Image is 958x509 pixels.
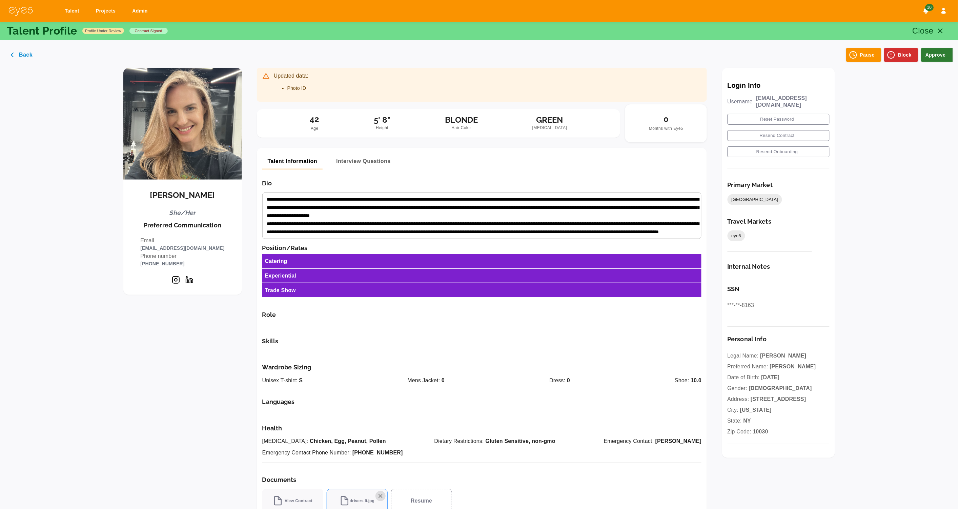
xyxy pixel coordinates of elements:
[728,114,830,125] button: Reset Password
[411,497,432,505] span: Resume
[604,437,701,445] p: Emergency Contact:
[728,417,830,425] p: State:
[728,395,830,403] p: Address:
[728,263,830,270] h6: Internal Notes
[770,364,816,369] span: [PERSON_NAME]
[728,98,753,105] p: Username
[265,286,296,294] h6: Trade Show
[262,180,702,187] h6: Bio
[407,376,445,385] p: Mens Jacket:
[140,252,224,260] p: Phone number
[262,376,303,385] p: Unisex T-shirt:
[728,81,830,89] p: Login Info
[60,5,86,17] a: Talent
[310,438,386,444] span: Chicken, Egg, Peanut, Pollen
[728,285,830,293] h6: SSN
[486,438,555,444] span: Gluten Sensitive, non-gmo
[91,5,122,17] a: Projects
[299,378,303,383] span: S
[751,396,806,402] span: [STREET_ADDRESS]
[760,353,806,359] span: [PERSON_NAME]
[140,245,224,252] p: [EMAIL_ADDRESS][DOMAIN_NAME]
[728,196,782,203] span: [GEOGRAPHIC_DATA]
[262,338,702,345] h6: Skills
[262,153,323,169] button: Talent Information
[140,260,224,268] p: [PHONE_NUMBER]
[310,115,319,124] h5: 42
[728,373,830,382] p: Date of Birth:
[442,378,445,383] span: 0
[655,438,701,444] span: [PERSON_NAME]
[756,95,830,108] p: [EMAIL_ADDRESS][DOMAIN_NAME]
[649,115,683,124] h5: 0
[262,364,702,371] h6: Wardrobe Sizing
[340,496,374,506] span: drivers li.jpg
[262,311,702,319] h6: Role
[262,425,702,432] h6: Health
[921,48,953,62] div: Approve changes
[82,28,124,34] span: Profile Under Review
[728,335,830,343] h6: Personal Info
[691,378,702,383] span: 10.0
[123,68,242,180] img: Sara Rice
[532,115,567,125] h5: GREEN
[925,4,934,11] span: 10
[262,398,702,406] h6: Languages
[128,5,155,17] a: Admin
[140,237,224,245] p: Email
[761,374,780,380] span: [DATE]
[132,28,165,34] span: contract signed
[728,130,830,141] button: Resend Contract
[920,5,932,17] button: Notifications
[311,126,319,131] span: Age
[262,437,386,445] p: [MEDICAL_DATA]:
[740,407,772,413] span: [US_STATE]
[567,378,570,383] span: 0
[649,126,683,131] span: Months with Eye5
[743,418,751,424] span: NY
[5,48,39,62] button: Back
[331,153,396,169] button: Interview Questions
[532,125,567,131] span: [MEDICAL_DATA]
[265,271,297,280] h6: Experiential
[728,352,830,360] p: Legal Name:
[262,449,403,457] p: Emergency Contact Phone Number:
[728,406,830,414] p: City:
[728,146,830,157] button: Resend Onboarding
[434,437,555,445] p: Dietary Restrictions:
[728,363,830,371] p: Preferred Name:
[262,244,702,252] h6: Position/Rates
[728,384,830,392] p: Gender:
[374,125,390,131] span: Height
[549,376,570,385] p: Dress:
[728,428,830,436] p: Zip Code:
[287,85,308,92] li: Photo ID
[150,190,215,200] h5: [PERSON_NAME]
[908,23,952,39] button: Close
[921,48,953,62] button: Approve
[913,25,934,37] p: Close
[445,115,478,125] h5: BLONDE
[274,72,308,80] div: Updated data:
[265,257,287,265] h6: Catering
[144,222,221,229] h6: Preferred Communication
[169,209,196,217] h6: She/Her
[8,6,33,16] img: eye5
[753,429,768,434] span: 10030
[675,376,701,385] p: Shoe:
[273,496,312,506] span: View Contract
[374,115,390,125] h5: 5' 8"
[884,48,918,62] button: Block
[7,25,77,36] p: Talent Profile
[728,181,773,189] h6: Primary Market
[445,125,478,131] span: Hair Color
[749,385,812,391] span: [DEMOGRAPHIC_DATA]
[262,476,702,484] h6: Documents
[352,450,403,455] span: [PHONE_NUMBER]
[728,218,772,225] h6: Travel Markets
[728,232,746,239] span: eye5
[846,48,881,62] button: Pause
